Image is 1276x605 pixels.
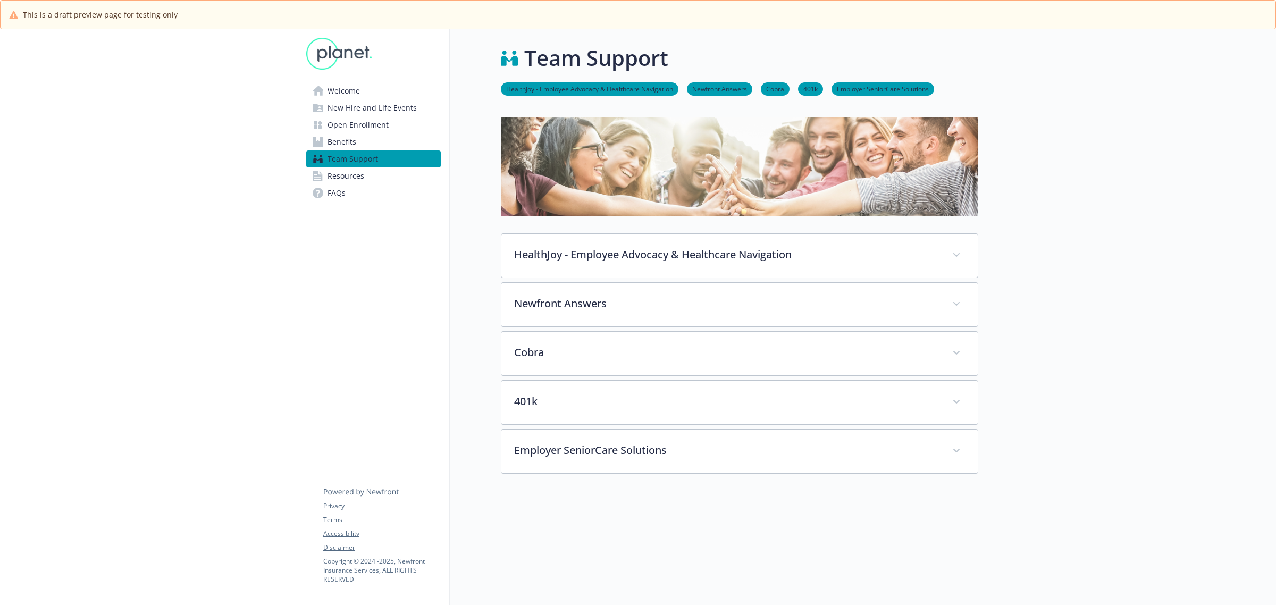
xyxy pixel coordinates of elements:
a: Privacy [323,501,440,511]
span: This is a draft preview page for testing only [23,9,178,20]
span: FAQs [328,184,346,201]
img: team support page banner [501,117,978,216]
p: Employer SeniorCare Solutions [514,442,939,458]
p: Cobra [514,344,939,360]
div: Employer SeniorCare Solutions [501,430,978,473]
a: Resources [306,167,441,184]
span: Welcome [328,82,360,99]
a: Employer SeniorCare Solutions [832,83,934,94]
div: 401k [501,381,978,424]
a: Terms [323,515,440,525]
p: 401k [514,393,939,409]
span: Resources [328,167,364,184]
a: New Hire and Life Events [306,99,441,116]
div: Newfront Answers [501,283,978,326]
a: Cobra [761,83,790,94]
a: HealthJoy - Employee Advocacy & Healthcare Navigation [501,83,678,94]
span: Team Support [328,150,378,167]
a: Welcome [306,82,441,99]
p: Copyright © 2024 - 2025 , Newfront Insurance Services, ALL RIGHTS RESERVED [323,557,440,584]
div: Cobra [501,332,978,375]
a: 401k [798,83,823,94]
div: HealthJoy - Employee Advocacy & Healthcare Navigation [501,234,978,278]
a: Benefits [306,133,441,150]
span: Benefits [328,133,356,150]
span: Open Enrollment [328,116,389,133]
h1: Team Support [524,42,668,74]
a: Open Enrollment [306,116,441,133]
a: Team Support [306,150,441,167]
span: New Hire and Life Events [328,99,417,116]
a: Newfront Answers [687,83,752,94]
a: Accessibility [323,529,440,539]
a: FAQs [306,184,441,201]
p: HealthJoy - Employee Advocacy & Healthcare Navigation [514,247,939,263]
p: Newfront Answers [514,296,939,312]
a: Disclaimer [323,543,440,552]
